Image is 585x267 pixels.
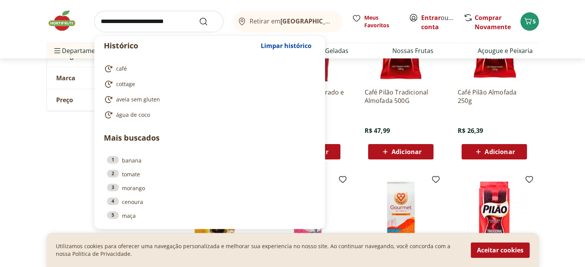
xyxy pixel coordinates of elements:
[233,11,343,32] button: Retirar em[GEOGRAPHIC_DATA]/[GEOGRAPHIC_DATA]
[421,13,455,32] span: ou
[56,242,462,258] p: Utilizamos cookies para oferecer uma navegação personalizada e melhorar sua experiencia no nosso ...
[116,111,150,119] span: água de coco
[116,65,127,73] span: café
[364,14,400,29] span: Meus Favoritos
[257,36,315,55] button: Limpar histórico
[104,95,312,104] a: aveia sem gluten
[53,41,108,60] span: Departamentos
[107,170,119,177] div: 2
[104,80,312,89] a: cottage
[107,156,119,164] div: 1
[107,184,119,191] div: 3
[107,197,119,205] div: 4
[475,13,511,31] a: Comprar Novamente
[104,40,257,51] p: Histórico
[364,88,437,105] a: Café Pilão Tradicional Almofada 500G
[104,110,312,119] a: água de coco
[261,43,312,49] span: Limpar histórico
[471,242,530,258] button: Aceitar cookies
[104,64,312,73] a: café
[107,156,312,164] a: 1banana
[533,18,536,25] span: 5
[116,96,160,103] span: aveia sem gluten
[462,144,527,159] button: Adicionar
[485,149,515,155] span: Adicionar
[477,46,532,55] a: Açougue e Peixaria
[47,9,85,32] img: Hortifruti
[392,149,422,155] span: Adicionar
[458,126,483,135] span: R$ 26,39
[421,13,441,22] a: Entrar
[116,80,135,88] span: cottage
[47,89,162,111] button: Preço
[458,178,531,251] img: Café Pilão A Vácuo Tradicional 250G
[107,170,312,178] a: 2tomate
[47,67,162,89] button: Marca
[56,96,73,104] span: Preço
[280,17,410,25] b: [GEOGRAPHIC_DATA]/[GEOGRAPHIC_DATA]
[392,46,433,55] a: Nossas Frutas
[421,13,463,31] a: Criar conta
[107,197,312,206] a: 4cenoura
[458,88,531,105] a: Café Pilão Almofada 250g
[104,132,315,144] p: Mais buscados
[364,178,437,251] img: CAFE GOURMET SUL MINAS 3 CORACOES 250G
[250,18,335,25] span: Retirar em
[94,11,223,32] input: search
[368,144,433,159] button: Adicionar
[520,12,539,31] button: Carrinho
[107,184,312,192] a: 3morango
[107,211,119,219] div: 5
[199,17,217,26] button: Submit Search
[364,126,390,135] span: R$ 47,99
[53,41,62,60] button: Menu
[107,211,312,220] a: 5maça
[56,74,75,82] span: Marca
[352,14,400,29] a: Meus Favoritos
